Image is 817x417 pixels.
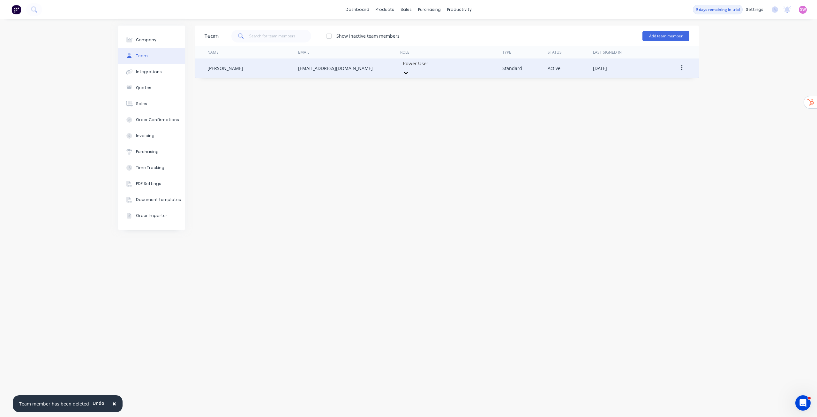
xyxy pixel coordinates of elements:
span: × [112,399,116,408]
button: Purchasing [118,144,185,160]
div: [PERSON_NAME] [207,65,243,72]
div: Order Confirmations [136,117,179,123]
div: Integrations [136,69,162,75]
div: Team [204,32,219,40]
span: SW [800,7,806,12]
button: Order Confirmations [118,112,185,128]
div: Email [298,50,309,55]
input: Search for team members... [249,30,311,42]
button: Time Tracking [118,160,185,176]
div: Time Tracking [136,165,164,171]
div: products [372,5,397,14]
div: Type [502,50,511,55]
div: Sales [136,101,147,107]
div: Standard [502,65,522,72]
img: Factory [11,5,21,14]
div: settings [743,5,767,14]
div: PDF Settings [136,181,161,187]
div: Order Importer [136,213,167,219]
button: Sales [118,96,185,112]
button: Quotes [118,80,185,96]
div: Invoicing [136,133,154,139]
div: productivity [444,5,475,14]
div: Name [207,50,219,55]
button: Integrations [118,64,185,80]
div: Company [136,37,156,43]
iframe: Intercom live chat [795,395,811,411]
button: Invoicing [118,128,185,144]
div: Team [136,53,148,59]
button: Document templates [118,192,185,208]
a: dashboard [342,5,372,14]
button: PDF Settings [118,176,185,192]
div: [DATE] [593,65,607,72]
div: Active [548,65,560,72]
button: Company [118,32,185,48]
div: [EMAIL_ADDRESS][DOMAIN_NAME] [298,65,373,72]
div: Quotes [136,85,151,91]
button: Undo [89,398,108,408]
button: Order Importer [118,208,185,224]
button: Add team member [642,31,689,41]
button: Team [118,48,185,64]
div: Purchasing [136,149,159,155]
div: Team member has been deleted [19,400,89,407]
div: sales [397,5,415,14]
button: 9 days remaining in trial [693,5,743,14]
div: Last signed in [593,50,622,55]
div: Show inactive team members [336,33,400,39]
button: Close [106,396,123,412]
div: purchasing [415,5,444,14]
div: Role [400,50,409,55]
div: Document templates [136,197,181,203]
div: Status [548,50,562,55]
